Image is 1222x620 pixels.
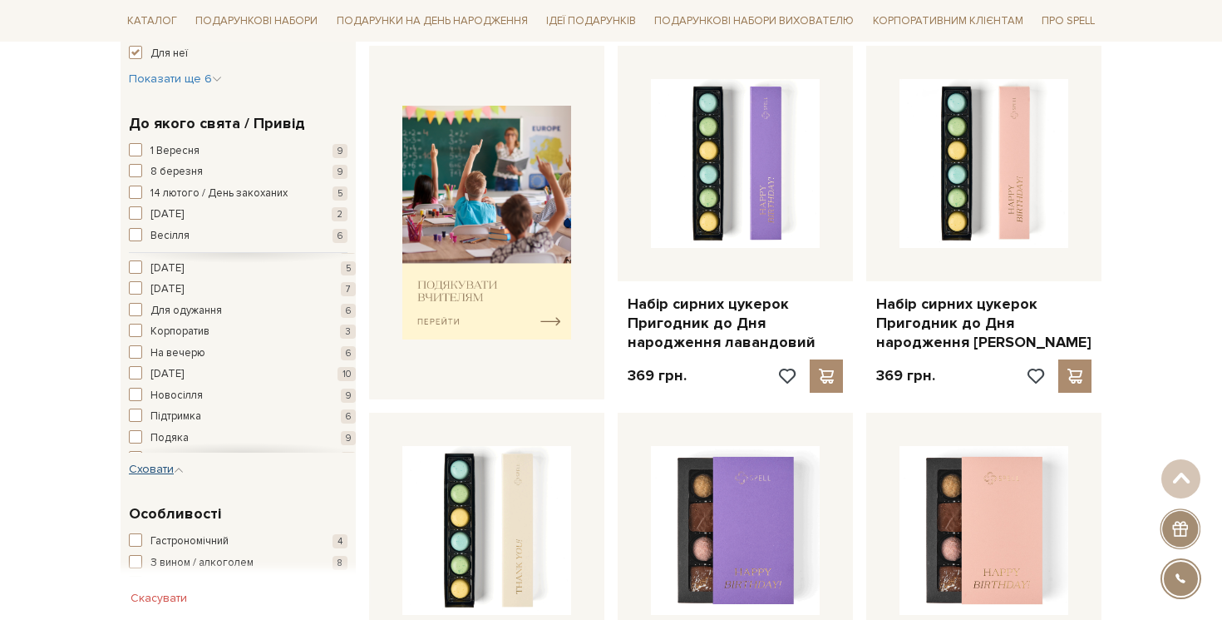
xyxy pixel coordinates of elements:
[150,345,205,362] span: На вечерю
[540,8,643,34] a: Ідеї подарунків
[189,8,324,34] a: Подарункові набори
[150,164,203,181] span: 8 березня
[333,556,347,570] span: 8
[876,366,935,385] p: 369 грн.
[129,303,356,320] button: Для одужання 6
[129,46,347,62] button: Для неї
[402,106,571,340] img: banner
[150,260,184,277] span: [DATE]
[129,366,356,383] button: [DATE] 10
[150,186,288,202] span: 14 лютого / День закоханих
[150,409,201,425] span: Підтримка
[129,164,347,181] button: 8 березня 9
[341,261,356,275] span: 5
[129,143,347,160] button: 1 Вересня 9
[150,388,203,404] span: Новосілля
[150,46,188,62] span: Для неї
[150,555,254,572] span: З вином / алкоголем
[129,228,347,245] button: Весілля 6
[332,207,347,221] span: 2
[341,282,356,296] span: 7
[338,367,356,381] span: 10
[129,430,356,447] button: Подяка 9
[150,533,229,550] span: Гастрономічний
[121,8,184,34] a: Каталог
[129,555,347,572] button: З вином / алкоголем 8
[150,430,189,447] span: Подяка
[129,281,356,298] button: [DATE] 7
[129,112,305,135] span: До якого свята / Привід
[150,281,184,298] span: [DATE]
[333,144,347,158] span: 9
[150,451,205,468] span: Просто так
[129,345,356,362] button: На вечерю 6
[628,366,687,385] p: 369 грн.
[333,229,347,243] span: 6
[333,186,347,201] span: 5
[341,431,356,445] span: 9
[129,503,221,525] span: Особливості
[129,462,184,476] span: Сховати
[129,206,347,223] button: [DATE] 2
[333,165,347,179] span: 9
[150,143,200,160] span: 1 Вересня
[341,389,356,403] span: 9
[129,260,356,277] button: [DATE] 5
[1035,8,1101,34] a: Про Spell
[150,324,209,340] span: Корпоратив
[129,533,347,550] button: Гастрономічний 4
[129,461,184,478] button: Сховати
[129,324,356,340] button: Корпоратив 3
[628,295,843,353] a: Набір сирних цукерок Пригодник до Дня народження лавандовий
[129,409,356,425] button: Підтримка 6
[129,186,347,202] button: 14 лютого / День закоханих 5
[129,451,356,468] button: Просто так 6
[340,325,356,339] span: 3
[341,304,356,318] span: 6
[121,585,197,612] button: Скасувати
[866,7,1030,35] a: Корпоративним клієнтам
[341,452,356,466] span: 6
[150,366,184,383] span: [DATE]
[341,409,356,424] span: 6
[150,228,190,245] span: Весілля
[150,206,184,223] span: [DATE]
[876,295,1091,353] a: Набір сирних цукерок Пригодник до Дня народження [PERSON_NAME]
[129,71,222,87] button: Показати ще 6
[648,7,860,35] a: Подарункові набори вихователю
[129,388,356,404] button: Новосілля 9
[150,303,222,320] span: Для одужання
[330,8,535,34] a: Подарунки на День народження
[341,346,356,360] span: 6
[333,534,347,548] span: 4
[129,72,222,86] span: Показати ще 6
